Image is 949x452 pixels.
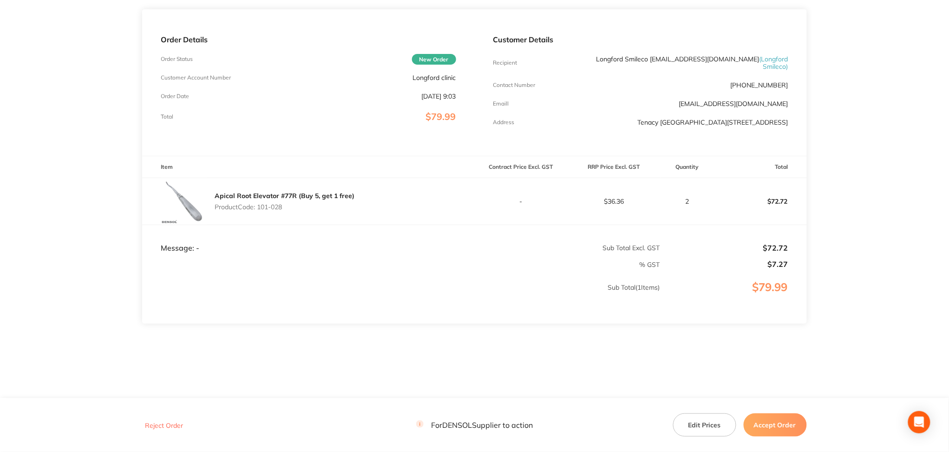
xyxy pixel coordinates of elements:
button: Edit Prices [673,413,736,437]
p: Tenacy [GEOGRAPHIC_DATA][STREET_ADDRESS] [638,119,788,126]
th: Quantity [661,156,713,178]
p: Sub Total Excl. GST [475,244,660,252]
div: Open Intercom Messenger [908,411,930,433]
p: Longford Smileco [EMAIL_ADDRESS][DOMAIN_NAME] [591,55,788,70]
img: M3JtM3VmMA [161,178,207,225]
p: Emaill [493,100,509,107]
span: New Order [412,54,456,65]
th: Item [142,156,474,178]
p: % GST [143,261,660,268]
p: Address [493,119,515,126]
p: Total [161,113,173,120]
p: Order Date [161,93,189,100]
span: $79.99 [426,111,456,122]
p: - [475,198,567,205]
th: Total [713,156,806,178]
p: $72.72 [714,190,806,213]
p: For DENSOL Supplier to action [416,420,533,429]
p: Recipient [493,60,517,66]
a: [EMAIL_ADDRESS][DOMAIN_NAME] [679,100,788,108]
p: Customer Account Number [161,74,231,81]
p: $72.72 [661,244,788,252]
button: Accept Order [744,413,807,437]
th: RRP Price Excl. GST [568,156,661,178]
p: $7.27 [661,260,788,268]
p: Customer Details [493,35,788,44]
p: [PHONE_NUMBER] [731,81,788,89]
p: Longford clinic [413,74,456,81]
span: ( Longford Smileco ) [759,55,788,71]
p: Order Details [161,35,456,44]
p: Product Code: 101-028 [215,203,354,211]
p: Order Status [161,56,193,62]
a: Apical Root Elevator #77R (Buy 5, get 1 free) [215,192,354,200]
p: $79.99 [661,281,806,312]
button: Reject Order [142,421,186,430]
td: Message: - [142,225,474,253]
p: $36.36 [568,198,660,205]
p: Contact Number [493,82,536,88]
p: [DATE] 9:03 [422,93,456,100]
p: Sub Total ( 1 Items) [143,284,660,310]
th: Contract Price Excl. GST [475,156,568,178]
p: 2 [661,198,713,205]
